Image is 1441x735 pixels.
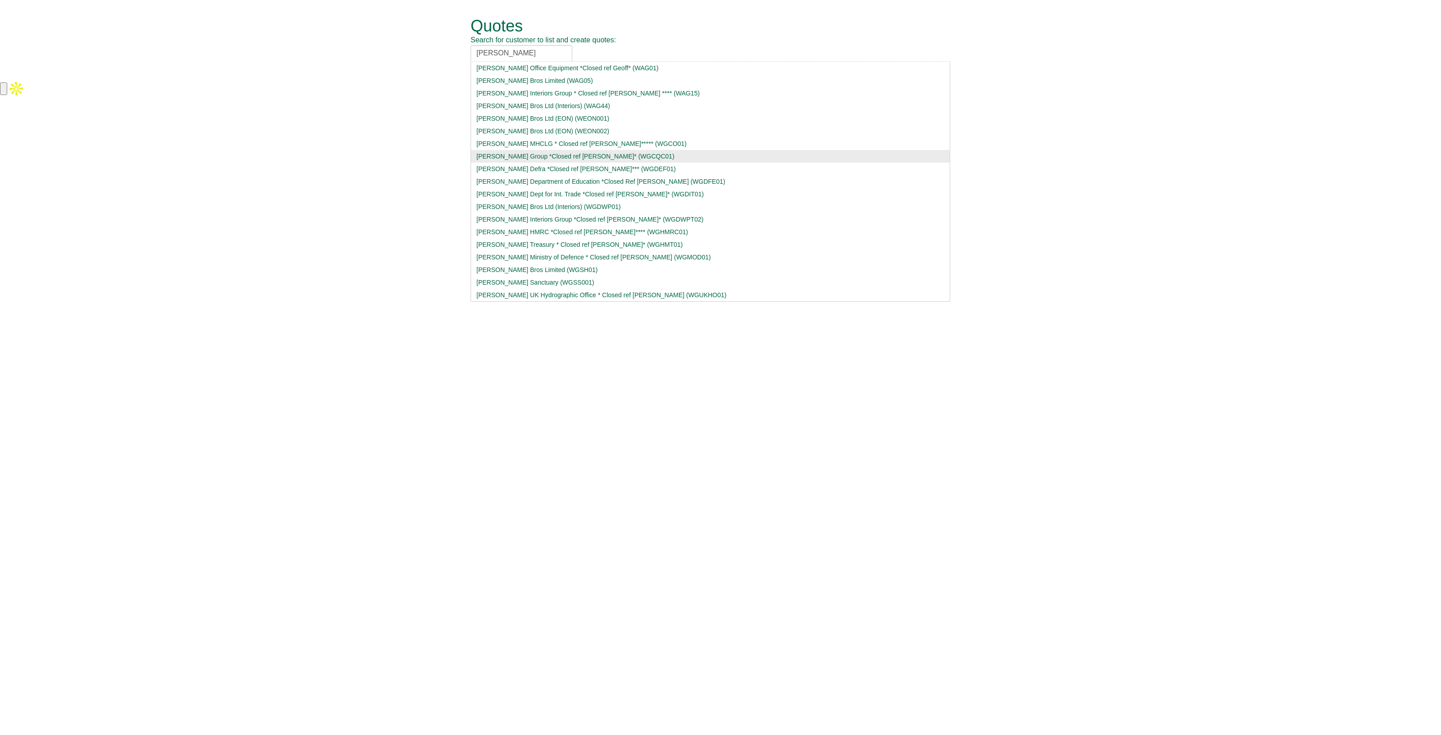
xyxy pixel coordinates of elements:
div: [PERSON_NAME] MHCLG * Closed ref [PERSON_NAME]***** (WGCO01) [476,139,944,148]
div: [PERSON_NAME] Defra *Closed ref [PERSON_NAME]*** (WGDEF01) [476,164,944,173]
span: Search for customer to list and create quotes: [471,36,616,44]
div: [PERSON_NAME] Department of Education *Closed Ref [PERSON_NAME] (WGDFE01) [476,177,944,186]
div: [PERSON_NAME] Bros Limited (WAG05) [476,76,944,85]
div: [PERSON_NAME] Sanctuary (WGSS001) [476,278,944,287]
div: [PERSON_NAME] Bros Ltd (Interiors) (WAG44) [476,101,944,110]
div: [PERSON_NAME] Treasury * Closed ref [PERSON_NAME]* (WGHMT01) [476,240,944,249]
div: [PERSON_NAME] Bros Ltd (EON) (WEON001) [476,114,944,123]
div: [PERSON_NAME] Interiors Group *Closed ref [PERSON_NAME]* (WGDWPT02) [476,215,944,224]
div: [PERSON_NAME] Office Equipment *Closed ref Geoff* (WAG01) [476,64,944,73]
div: [PERSON_NAME] Bros Ltd (EON) (WEON002) [476,127,944,136]
div: [PERSON_NAME] Bros Ltd (Interiors) (WGDWP01) [476,202,944,211]
div: [PERSON_NAME] Ministry of Defence * Closed ref [PERSON_NAME] (WGMOD01) [476,253,944,262]
img: Apollo [7,80,25,98]
div: [PERSON_NAME] Bros Limited (WGSH01) [476,265,944,274]
div: [PERSON_NAME] UK Hydrographic Office * Closed ref [PERSON_NAME] (WGUKHO01) [476,290,944,299]
h1: Quotes [471,17,950,35]
div: [PERSON_NAME] HMRC *Closed ref [PERSON_NAME]**** (WGHMRC01) [476,227,944,236]
div: [PERSON_NAME] Group *Closed ref [PERSON_NAME]* (WGCQC01) [476,152,944,161]
div: [PERSON_NAME] Dept for Int. Trade *Closed ref [PERSON_NAME]* (WGDIT01) [476,190,944,199]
